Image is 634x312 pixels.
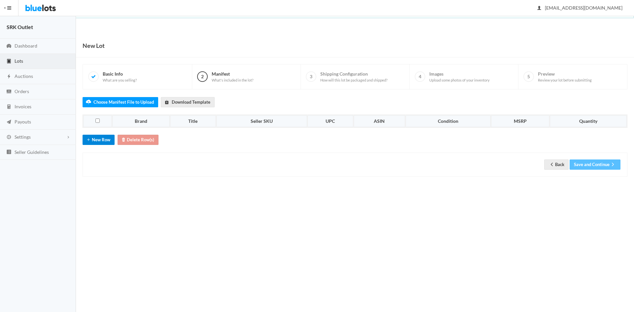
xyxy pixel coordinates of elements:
[15,73,33,79] span: Auctions
[6,43,12,50] ion-icon: speedometer
[550,115,627,127] th: Quantity
[610,162,616,168] ion-icon: arrow forward
[85,99,92,106] ion-icon: cloud upload
[429,78,490,83] span: Upload some photos of your inventory
[85,137,92,143] ion-icon: add
[354,115,405,127] th: ASIN
[15,43,37,49] span: Dashboard
[544,159,569,170] a: arrow backBack
[538,78,592,83] span: Review your lot before submitting
[15,119,31,124] span: Payouts
[197,71,208,82] span: 2
[491,115,549,127] th: MSRP
[7,24,33,30] strong: SRK Outlet
[6,134,12,141] ion-icon: cog
[103,71,137,83] span: Basic Info
[212,71,253,83] span: Manifest
[112,115,170,127] th: Brand
[320,71,387,83] span: Shipping Configuration
[6,58,12,65] ion-icon: clipboard
[83,135,115,145] button: addNew Row
[6,119,12,125] ion-icon: paper plane
[6,74,12,80] ion-icon: flash
[536,5,543,12] ion-icon: person
[538,5,622,11] span: [EMAIL_ADDRESS][DOMAIN_NAME]
[523,71,534,82] span: 5
[320,78,387,83] span: How will this lot be packaged and shipped?
[216,115,307,127] th: Seller SKU
[6,104,12,110] ion-icon: calculator
[405,115,490,127] th: Condition
[15,104,31,109] span: Invoices
[118,135,158,145] button: trashDelete Row(s)
[15,149,49,155] span: Seller Guidelines
[15,88,29,94] span: Orders
[548,162,555,168] ion-icon: arrow back
[538,71,592,83] span: Preview
[120,137,127,143] ion-icon: trash
[15,134,31,140] span: Settings
[306,71,316,82] span: 3
[15,58,23,64] span: Lots
[6,89,12,95] ion-icon: cash
[415,71,425,82] span: 4
[170,115,216,127] th: Title
[163,99,170,106] ion-icon: download
[161,97,215,107] a: downloadDownload Template
[212,78,253,83] span: What's included in the lot?
[83,97,158,107] label: Choose Manifest File to Upload
[429,71,490,83] span: Images
[307,115,353,127] th: UPC
[103,78,137,83] span: What are you selling?
[570,159,620,170] button: Save and Continuearrow forward
[6,149,12,156] ion-icon: list box
[83,41,105,51] h1: New Lot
